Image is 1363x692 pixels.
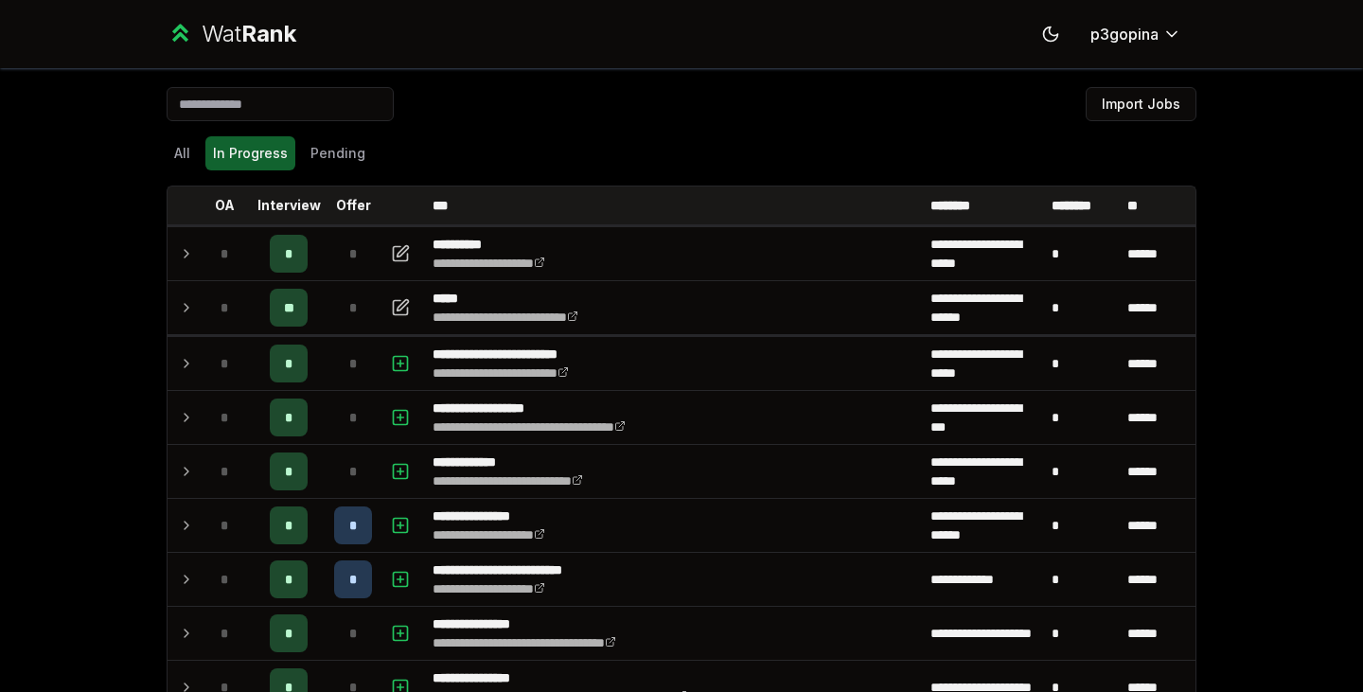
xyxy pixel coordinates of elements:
a: WatRank [167,19,296,49]
p: Interview [257,196,321,215]
span: Rank [241,20,296,47]
div: Wat [202,19,296,49]
button: In Progress [205,136,295,170]
button: Pending [303,136,373,170]
button: Import Jobs [1086,87,1196,121]
p: Offer [336,196,371,215]
button: All [167,136,198,170]
span: p3gopina [1090,23,1159,45]
button: p3gopina [1075,17,1196,51]
p: OA [215,196,235,215]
